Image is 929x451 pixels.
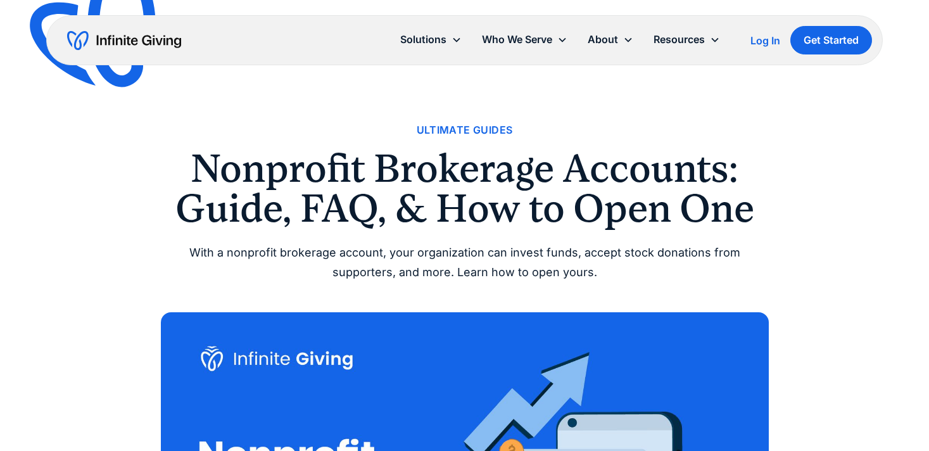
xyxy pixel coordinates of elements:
div: About [588,31,618,48]
div: Who We Serve [472,26,578,53]
h1: Nonprofit Brokerage Accounts: Guide, FAQ, & How to Open One [161,149,769,228]
div: Resources [643,26,730,53]
div: About [578,26,643,53]
a: Log In [750,33,780,48]
div: Solutions [400,31,446,48]
a: Get Started [790,26,872,54]
a: home [67,30,181,51]
div: Log In [750,35,780,46]
div: Resources [654,31,705,48]
div: Who We Serve [482,31,552,48]
div: With a nonprofit brokerage account, your organization can invest funds, accept stock donations fr... [161,243,769,282]
a: Ultimate Guides [417,122,513,139]
div: Solutions [390,26,472,53]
